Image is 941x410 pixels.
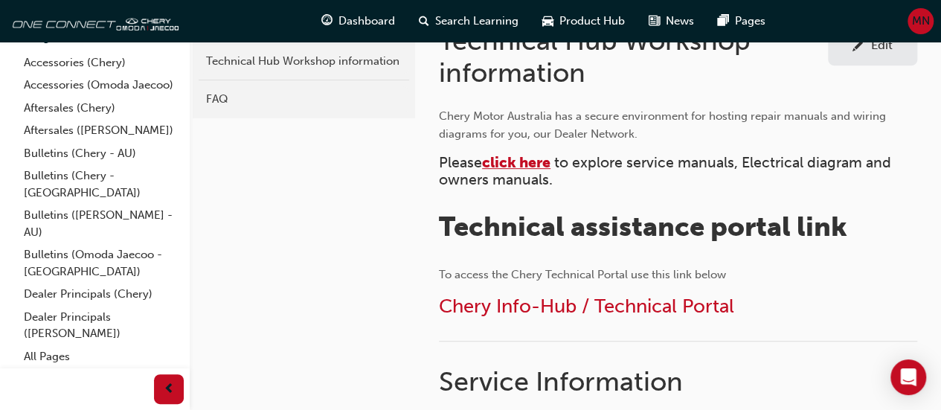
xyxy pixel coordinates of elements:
[18,119,184,142] a: Aftersales ([PERSON_NAME])
[18,306,184,345] a: Dealer Principals ([PERSON_NAME])
[435,13,518,30] span: Search Learning
[912,13,930,30] span: MN
[735,13,765,30] span: Pages
[439,109,889,141] span: Chery Motor Australia has a secure environment for hosting repair manuals and wiring diagrams for...
[199,48,409,74] a: Technical Hub Workshop information
[649,12,660,31] span: news-icon
[18,204,184,243] a: Bulletins ([PERSON_NAME] - AU)
[828,25,917,65] a: Edit
[908,8,934,34] button: MN
[439,154,895,188] span: to explore service manuals, Electrical diagram and owners manuals.
[890,359,926,395] div: Open Intercom Messenger
[439,295,734,318] a: Chery Info-Hub / Technical Portal
[439,25,828,89] h1: Technical Hub Workshop information
[439,211,847,243] span: Technical assistance portal link
[18,97,184,120] a: Aftersales (Chery)
[199,86,409,112] a: FAQ
[718,12,729,31] span: pages-icon
[706,6,777,36] a: pages-iconPages
[852,39,865,54] span: pencil-icon
[419,12,429,31] span: search-icon
[7,6,179,36] img: oneconnect
[559,13,625,30] span: Product Hub
[18,74,184,97] a: Accessories (Omoda Jaecoo)
[206,91,402,108] div: FAQ
[439,154,482,171] span: Please
[439,365,683,397] span: Service Information
[309,6,407,36] a: guage-iconDashboard
[871,37,893,52] div: Edit
[542,12,553,31] span: car-icon
[482,154,550,171] a: click here
[18,283,184,306] a: Dealer Principals (Chery)
[18,164,184,204] a: Bulletins (Chery - [GEOGRAPHIC_DATA])
[18,345,184,368] a: All Pages
[164,380,175,399] span: prev-icon
[666,13,694,30] span: News
[637,6,706,36] a: news-iconNews
[18,142,184,165] a: Bulletins (Chery - AU)
[206,53,402,70] div: Technical Hub Workshop information
[321,12,333,31] span: guage-icon
[530,6,637,36] a: car-iconProduct Hub
[18,51,184,74] a: Accessories (Chery)
[439,268,726,281] span: To access the Chery Technical Portal use this link below
[407,6,530,36] a: search-iconSearch Learning
[18,243,184,283] a: Bulletins (Omoda Jaecoo - [GEOGRAPHIC_DATA])
[338,13,395,30] span: Dashboard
